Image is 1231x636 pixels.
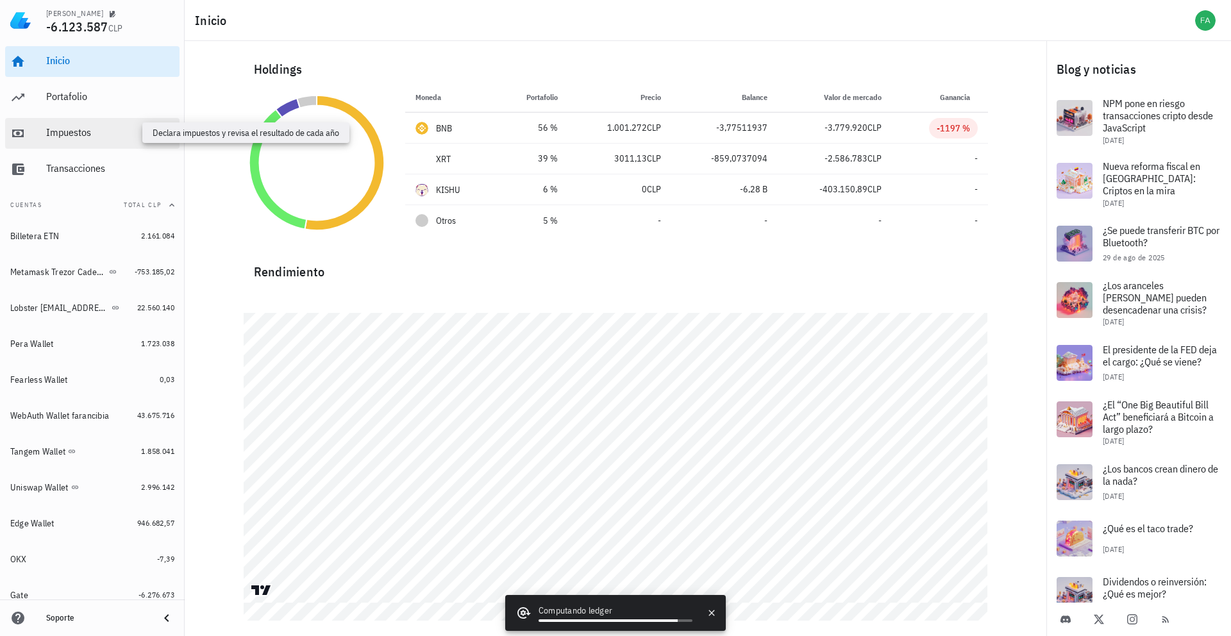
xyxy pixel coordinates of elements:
div: KISHU-icon [415,183,428,196]
div: BNB-icon [415,122,428,135]
div: KISHU [436,183,461,196]
a: WebAuth Wallet farancibia 43.675.716 [5,400,180,431]
span: 3011,13 [614,153,647,164]
div: avatar [1195,10,1216,31]
div: BNB [436,122,453,135]
div: Tangem Wallet [10,446,65,457]
span: 29 de ago de 2025 [1103,253,1165,262]
a: Charting by TradingView [250,584,272,596]
span: NPM pone en riesgo transacciones cripto desde JavaScript [1103,97,1213,134]
th: Balance [671,82,778,113]
a: Portafolio [5,82,180,113]
div: Uniswap Wallet [10,482,69,493]
div: 6 % [507,183,558,196]
div: -859,0737094 [682,152,767,165]
th: Moneda [405,82,497,113]
span: ¿Qué es el taco trade? [1103,522,1193,535]
div: Edge Wallet [10,518,54,529]
a: El presidente de la FED deja el cargo: ¿Qué se viene? [DATE] [1046,335,1231,391]
a: Transacciones [5,154,180,185]
span: CLP [108,22,123,34]
span: Ganancia [940,92,978,102]
span: CLP [867,183,882,195]
div: Fearless Wallet [10,374,68,385]
a: ¿Se puede transferir BTC por Bluetooth? 29 de ago de 2025 [1046,215,1231,272]
span: ¿Los bancos crean dinero de la nada? [1103,462,1218,487]
span: -7,39 [157,554,174,564]
span: 2.161.084 [141,231,174,240]
span: [DATE] [1103,436,1124,446]
img: LedgiFi [10,10,31,31]
div: -3,77511937 [682,121,767,135]
a: Uniswap Wallet 2.996.142 [5,472,180,503]
button: CuentasTotal CLP [5,190,180,221]
span: [DATE] [1103,544,1124,554]
span: [DATE] [1103,135,1124,145]
a: Gate -6.276.673 [5,580,180,610]
span: 1.001.272 [607,122,647,133]
a: NPM pone en riesgo transacciones cripto desde JavaScript [DATE] [1046,90,1231,153]
div: Pera Wallet [10,339,54,349]
span: 2.996.142 [141,482,174,492]
span: - [975,153,978,164]
div: 56 % [507,121,558,135]
a: Dividendos o reinversión: ¿Qué es mejor? [1046,567,1231,623]
span: - [878,215,882,226]
a: ¿El “One Big Beautiful Bill Act” beneficiará a Bitcoin a largo plazo? [DATE] [1046,391,1231,454]
span: [DATE] [1103,198,1124,208]
span: 0 [642,183,647,195]
span: -3.779.920 [825,122,867,133]
div: WebAuth Wallet farancibia [10,410,109,421]
span: - [658,215,661,226]
div: Billetera ETN [10,231,59,242]
span: CLP [867,122,882,133]
a: Nueva reforma fiscal en [GEOGRAPHIC_DATA]: Criptos en la mira [DATE] [1046,153,1231,215]
span: -6.123.587 [46,18,108,35]
span: -2.586.783 [825,153,867,164]
span: -403.150,89 [819,183,867,195]
span: ¿Se puede transferir BTC por Bluetooth? [1103,224,1219,249]
div: Rendimiento [244,251,988,282]
div: XRT-icon [415,153,428,165]
div: Inicio [46,54,174,67]
span: -6.276.673 [138,590,174,599]
a: Impuestos [5,118,180,149]
span: CLP [647,153,661,164]
th: Valor de mercado [778,82,892,113]
div: Blog y noticias [1046,49,1231,90]
span: Nueva reforma fiscal en [GEOGRAPHIC_DATA]: Criptos en la mira [1103,160,1200,197]
span: ¿Los aranceles [PERSON_NAME] pueden desencadenar una crisis? [1103,279,1207,316]
div: Gate [10,590,28,601]
span: Otros [436,214,456,228]
a: Pera Wallet 1.723.038 [5,328,180,359]
div: Computando ledger [539,604,692,619]
a: ¿Qué es el taco trade? [DATE] [1046,510,1231,567]
a: Lobster [EMAIL_ADDRESS][DOMAIN_NAME] 22.560.140 [5,292,180,323]
a: Inicio [5,46,180,77]
div: [PERSON_NAME] [46,8,103,19]
span: CLP [647,183,661,195]
div: XRT [436,153,451,165]
span: 946.682,57 [137,518,174,528]
span: 0,03 [160,374,174,384]
div: Portafolio [46,90,174,103]
span: 22.560.140 [137,303,174,312]
span: 1.858.041 [141,446,174,456]
span: 1.723.038 [141,339,174,348]
span: Total CLP [124,201,162,209]
div: Transacciones [46,162,174,174]
div: -1197 % [937,122,970,135]
div: 39 % [507,152,558,165]
div: 5 % [507,214,558,228]
span: El presidente de la FED deja el cargo: ¿Qué se viene? [1103,343,1217,368]
a: ¿Los bancos crean dinero de la nada? [DATE] [1046,454,1231,510]
th: Portafolio [496,82,568,113]
a: Fearless Wallet 0,03 [5,364,180,395]
span: 43.675.716 [137,410,174,420]
div: OKX [10,554,27,565]
div: Impuestos [46,126,174,138]
span: [DATE] [1103,491,1124,501]
span: -753.185,02 [135,267,174,276]
span: [DATE] [1103,317,1124,326]
span: ¿El “One Big Beautiful Bill Act” beneficiará a Bitcoin a largo plazo? [1103,398,1214,435]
